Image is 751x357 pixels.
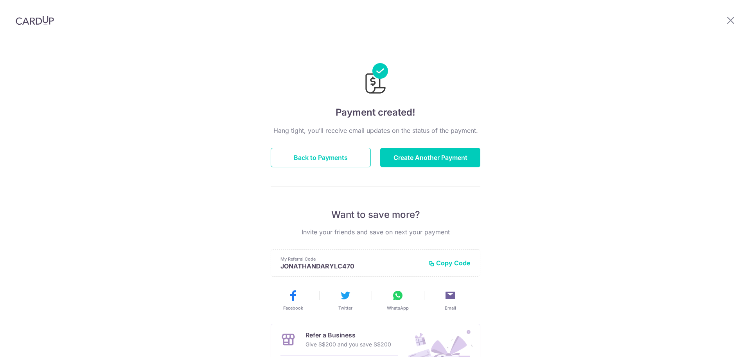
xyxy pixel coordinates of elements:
[271,148,371,167] button: Back to Payments
[428,259,471,267] button: Copy Code
[363,63,388,96] img: Payments
[305,340,391,349] p: Give S$200 and you save S$200
[375,289,421,311] button: WhatsApp
[16,16,54,25] img: CardUp
[427,289,473,311] button: Email
[283,305,303,311] span: Facebook
[338,305,352,311] span: Twitter
[445,305,456,311] span: Email
[271,227,480,237] p: Invite your friends and save on next your payment
[387,305,409,311] span: WhatsApp
[271,126,480,135] p: Hang tight, you’ll receive email updates on the status of the payment.
[271,105,480,120] h4: Payment created!
[280,256,422,262] p: My Referral Code
[271,208,480,221] p: Want to save more?
[305,330,391,340] p: Refer a Business
[270,289,316,311] button: Facebook
[322,289,368,311] button: Twitter
[280,262,422,270] p: JONATHANDARYLC470
[380,148,480,167] button: Create Another Payment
